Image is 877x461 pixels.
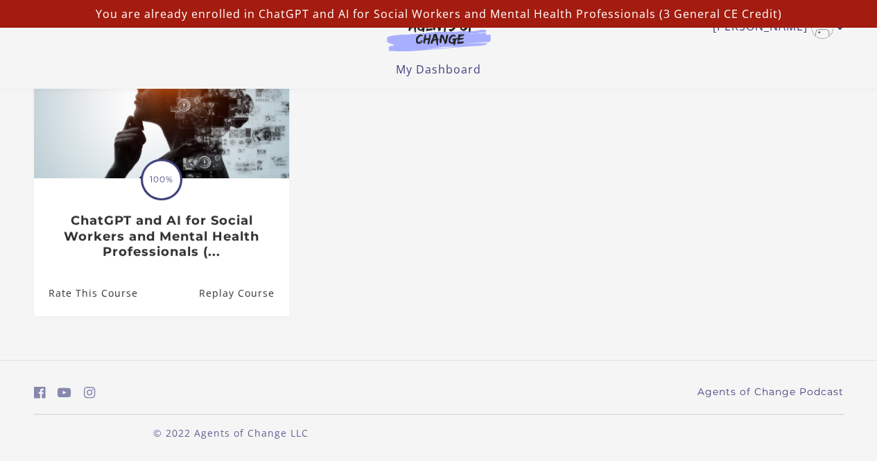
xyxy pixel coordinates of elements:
[372,19,505,51] img: Agents of Change Logo
[49,213,274,260] h3: ChatGPT and AI for Social Workers and Mental Health Professionals (...
[143,161,180,198] span: 100%
[34,426,428,440] p: © 2022 Agents of Change LLC
[713,17,837,39] a: Toggle menu
[84,386,96,399] i: https://www.instagram.com/agentsofchangeprep/ (Open in a new window)
[396,62,481,77] a: My Dashboard
[34,270,138,315] a: ChatGPT and AI for Social Workers and Mental Health Professionals (...: Rate This Course
[34,386,46,399] i: https://www.facebook.com/groups/aswbtestprep (Open in a new window)
[34,383,46,403] a: https://www.facebook.com/groups/aswbtestprep (Open in a new window)
[58,383,71,403] a: https://www.youtube.com/c/AgentsofChangeTestPrepbyMeaganMitchell (Open in a new window)
[84,383,96,403] a: https://www.instagram.com/agentsofchangeprep/ (Open in a new window)
[6,6,871,22] p: You are already enrolled in ChatGPT and AI for Social Workers and Mental Health Professionals (3 ...
[198,270,288,315] a: ChatGPT and AI for Social Workers and Mental Health Professionals (...: Resume Course
[58,386,71,399] i: https://www.youtube.com/c/AgentsofChangeTestPrepbyMeaganMitchell (Open in a new window)
[697,385,844,399] a: Agents of Change Podcast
